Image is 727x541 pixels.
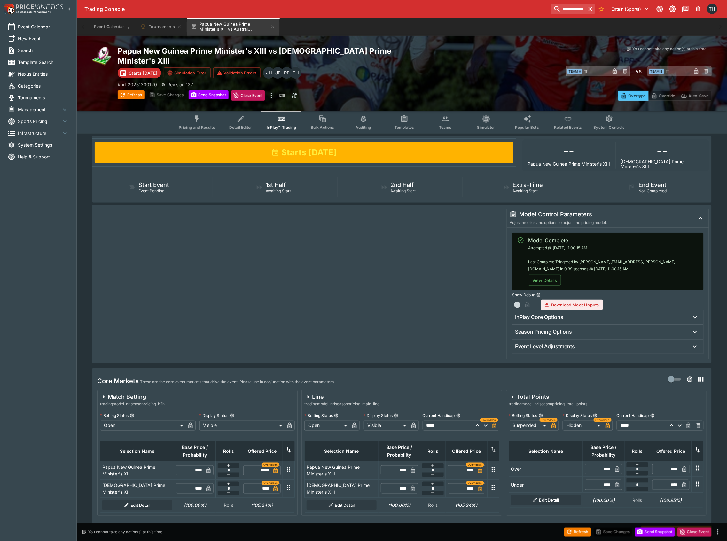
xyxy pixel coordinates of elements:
[363,413,393,418] p: Display Status
[667,3,678,15] button: Toggle light/dark mode
[596,418,610,422] span: Overridden
[677,528,712,537] button: Close Event
[593,413,598,418] button: Display Status
[140,379,335,385] p: These are the core event markets that drive the event. Please use in conjunction with the event p...
[509,477,583,492] td: Under
[18,59,69,66] span: Template Search
[678,91,712,101] button: Auto-Save
[714,528,722,536] button: more
[334,413,339,418] button: Betting Status
[100,461,174,479] td: Papua New Guinea Prime Minister's XIII
[567,69,582,74] span: Team A
[129,70,157,76] p: Starts [DATE]
[18,82,69,89] span: Categories
[18,142,69,148] span: System Settings
[468,463,482,467] span: Overridden
[18,153,69,160] span: Help & Support
[563,413,592,418] p: Display Status
[230,413,234,418] button: Display Status
[635,528,675,537] button: Send Snapshot
[243,502,281,508] h6: (105.24%)
[266,181,286,189] h5: 1st Half
[422,502,444,508] p: Rolls
[307,500,377,510] button: Edit Detail
[510,220,607,225] span: Adjust metrics and options to adjust the pricing model.
[18,106,61,113] span: Management
[199,413,229,418] p: Display Status
[626,497,648,504] p: Rolls
[594,125,625,130] span: System Controls
[268,90,275,101] button: more
[482,418,496,422] span: Overridden
[138,189,164,193] span: Event Pending
[624,441,650,461] th: Rolls
[267,125,296,130] span: InPlay™ Trading
[707,4,717,14] div: Todd Henderson
[100,420,185,430] div: Open
[92,46,113,66] img: rugby_league.png
[282,147,337,158] h1: Starts [DATE]
[199,420,285,430] div: Visible
[304,401,379,407] span: tradingmodel-nrlseasonpricing-main-line
[448,502,485,508] h6: (105.34%)
[618,91,712,101] div: Start From
[391,181,414,189] h5: 2nd Half
[118,90,145,99] button: Refresh
[18,47,69,54] span: Search
[102,500,172,510] button: Edit Detail
[563,420,603,430] div: Hidden
[18,35,69,42] span: New Event
[213,67,261,78] button: Validation Errors
[395,125,414,130] span: Templates
[179,125,215,130] span: Pricing and Results
[513,181,543,189] h5: Extra-Time
[231,90,265,101] button: Close Event
[650,413,655,418] button: Current Handicap
[509,461,583,477] td: Over
[304,413,333,418] p: Betting Status
[638,189,667,193] span: Not-Completed
[596,4,606,14] button: No Bookmarks
[88,529,163,535] p: You cannot take any action(s) at this time.
[512,292,535,298] p: Show Debug
[281,67,293,79] div: Peter Fairgrieve
[100,479,174,498] td: [DEMOGRAPHIC_DATA] Prime Minister's XIII
[18,130,61,136] span: Infrastructure
[509,401,588,407] span: tradingmodel-nrlseasonpricing-total-points
[528,245,675,271] span: Attempted @ [DATE] 11:00:15 AM Last Complete Triggered by [PERSON_NAME][EMAIL_ADDRESS][PERSON_NAM...
[510,211,690,218] div: Model Control Parameters
[174,441,216,461] th: Base Price / Probability
[652,497,690,504] h6: (106.95%)
[380,502,418,508] h6: (100.00%)
[528,275,561,286] button: View Details
[118,81,157,88] p: Copy To Clipboard
[263,463,278,467] span: Overridden
[477,125,495,130] span: Simulator
[216,441,241,461] th: Rolls
[304,393,379,401] div: Line
[585,497,622,504] h6: (100.00%)
[176,502,214,508] h6: (100.00%)
[305,461,379,479] td: Papua New Guinea Prime Minister's XIII
[187,18,279,36] button: Papua New Guinea Prime Minister's XIII vs Austral...
[305,479,379,498] td: [DEMOGRAPHIC_DATA] Prime Minister's XIII
[100,441,174,461] th: Selection Name
[2,3,15,15] img: PriceKinetics Logo
[654,3,666,15] button: Connected to PK
[118,46,415,66] h2: Copy To Clipboard
[456,413,461,418] button: Current Handicap
[536,293,541,297] button: Show Debug
[311,125,334,130] span: Bulk Actions
[515,314,563,321] h6: InPlay Core Options
[363,420,409,430] div: Visible
[167,81,193,88] p: Revision 127
[229,125,252,130] span: Detail Editor
[539,413,543,418] button: Betting Status
[18,118,61,125] span: Sports Pricing
[621,159,704,169] p: [DEMOGRAPHIC_DATA] Prime Minister's XIII
[554,125,582,130] span: Related Events
[648,91,678,101] button: Override
[583,441,624,461] th: Base Price / Probability
[608,4,653,14] button: Select Tenant
[189,90,229,99] button: Send Snapshot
